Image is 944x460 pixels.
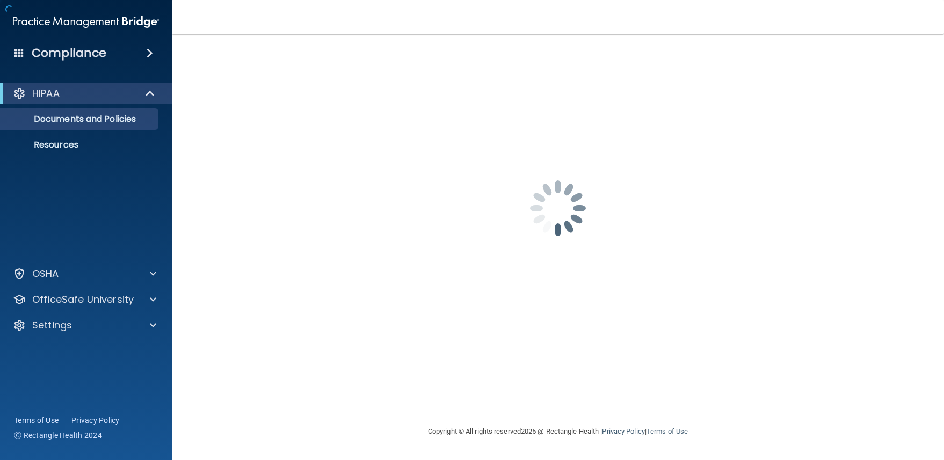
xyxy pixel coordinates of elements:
img: PMB logo [13,11,159,33]
a: Privacy Policy [71,415,120,426]
img: spinner.e123f6fc.gif [504,155,612,262]
a: Privacy Policy [602,427,644,435]
p: Documents and Policies [7,114,154,125]
p: Resources [7,140,154,150]
p: OSHA [32,267,59,280]
a: Settings [13,319,156,332]
a: HIPAA [13,87,156,100]
h4: Compliance [32,46,106,61]
div: Copyright © All rights reserved 2025 @ Rectangle Health | | [362,414,754,449]
a: Terms of Use [14,415,59,426]
a: OfficeSafe University [13,293,156,306]
a: Terms of Use [647,427,688,435]
p: HIPAA [32,87,60,100]
p: Settings [32,319,72,332]
p: OfficeSafe University [32,293,134,306]
a: OSHA [13,267,156,280]
span: Ⓒ Rectangle Health 2024 [14,430,102,441]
